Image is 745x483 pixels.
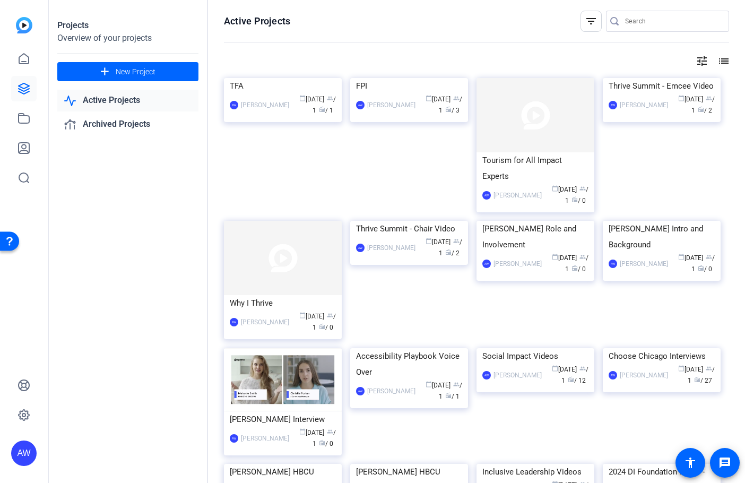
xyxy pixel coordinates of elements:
[678,366,703,373] span: [DATE]
[453,381,460,387] span: group
[678,254,703,262] span: [DATE]
[482,221,588,253] div: [PERSON_NAME] Role and Involvement
[552,366,577,373] span: [DATE]
[57,19,198,32] div: Projects
[356,221,462,237] div: Thrive Summit - Chair Video
[224,15,290,28] h1: Active Projects
[568,376,574,383] span: radio
[299,313,324,320] span: [DATE]
[684,456,697,469] mat-icon: accessibility
[445,249,460,257] span: / 2
[319,323,325,330] span: radio
[482,260,491,268] div: AW
[367,243,415,253] div: [PERSON_NAME]
[241,317,289,327] div: [PERSON_NAME]
[299,312,306,318] span: calendar_today
[319,106,325,113] span: radio
[327,428,333,435] span: group
[445,106,452,113] span: radio
[426,382,451,389] span: [DATE]
[565,186,588,204] span: / 1
[356,101,365,109] div: AW
[678,95,685,101] span: calendar_today
[319,107,333,114] span: / 1
[57,62,198,81] button: New Project
[678,96,703,103] span: [DATE]
[696,55,708,67] mat-icon: tune
[230,411,336,427] div: [PERSON_NAME] Interview
[11,441,37,466] div: AW
[453,238,460,244] span: group
[445,107,460,114] span: / 3
[698,106,704,113] span: radio
[568,377,586,384] span: / 12
[230,101,238,109] div: AW
[678,254,685,260] span: calendar_today
[230,318,238,326] div: AW
[482,191,491,200] div: AW
[16,17,32,33] img: blue-gradient.svg
[698,107,712,114] span: / 2
[694,376,700,383] span: radio
[620,370,668,381] div: [PERSON_NAME]
[241,433,289,444] div: [PERSON_NAME]
[609,101,617,109] div: AW
[299,96,324,103] span: [DATE]
[367,386,415,396] div: [PERSON_NAME]
[367,100,415,110] div: [PERSON_NAME]
[571,197,586,204] span: / 0
[706,365,712,372] span: group
[356,387,365,395] div: AW
[319,440,333,447] span: / 0
[299,429,324,436] span: [DATE]
[561,366,588,384] span: / 1
[579,254,586,260] span: group
[552,254,577,262] span: [DATE]
[678,365,685,372] span: calendar_today
[698,265,704,271] span: radio
[571,196,578,203] span: radio
[241,100,289,110] div: [PERSON_NAME]
[688,366,715,384] span: / 1
[609,221,715,253] div: [PERSON_NAME] Intro and Background
[426,96,451,103] span: [DATE]
[327,95,333,101] span: group
[116,66,155,77] span: New Project
[319,324,333,331] span: / 0
[426,238,432,244] span: calendar_today
[482,152,588,184] div: Tourism for All Impact Experts
[493,190,542,201] div: [PERSON_NAME]
[609,371,617,379] div: AW
[493,258,542,269] div: [PERSON_NAME]
[552,254,558,260] span: calendar_today
[625,15,721,28] input: Search
[445,249,452,255] span: radio
[445,393,460,400] span: / 1
[482,348,588,364] div: Social Impact Videos
[299,95,306,101] span: calendar_today
[426,238,451,246] span: [DATE]
[426,95,432,101] span: calendar_today
[57,114,198,135] a: Archived Projects
[552,185,558,192] span: calendar_today
[609,78,715,94] div: Thrive Summit - Emcee Video
[609,348,715,364] div: Choose Chicago Interviews
[716,55,729,67] mat-icon: list
[694,377,712,384] span: / 27
[579,365,586,372] span: group
[706,254,712,260] span: group
[620,258,668,269] div: [PERSON_NAME]
[230,78,336,94] div: TFA
[552,186,577,193] span: [DATE]
[57,90,198,111] a: Active Projects
[453,95,460,101] span: group
[552,365,558,372] span: calendar_today
[609,260,617,268] div: AW
[313,429,336,447] span: / 1
[482,464,588,480] div: Inclusive Leadership Videos
[698,265,712,273] span: / 0
[319,439,325,446] span: radio
[718,456,731,469] mat-icon: message
[299,428,306,435] span: calendar_today
[620,100,668,110] div: [PERSON_NAME]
